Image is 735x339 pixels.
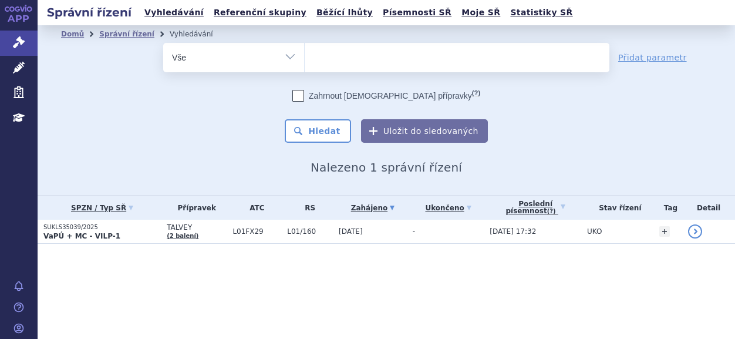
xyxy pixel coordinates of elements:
[167,223,227,231] span: TALVEY
[287,227,333,236] span: L01/160
[581,196,653,220] th: Stav řízení
[281,196,333,220] th: RS
[458,5,504,21] a: Moje SŘ
[688,224,702,239] a: detail
[232,227,281,236] span: L01FX29
[490,227,536,236] span: [DATE] 17:32
[413,227,415,236] span: -
[167,233,198,239] a: (2 balení)
[659,226,670,237] a: +
[292,90,480,102] label: Zahrnout [DEMOGRAPHIC_DATA] přípravky
[61,30,84,38] a: Domů
[339,227,363,236] span: [DATE]
[141,5,207,21] a: Vyhledávání
[490,196,581,220] a: Poslednípísemnost(?)
[339,200,407,216] a: Zahájeno
[547,208,556,215] abbr: (?)
[285,119,351,143] button: Hledat
[43,223,161,231] p: SUKLS35039/2025
[313,5,376,21] a: Běžící lhůty
[682,196,735,220] th: Detail
[472,89,480,97] abbr: (?)
[170,25,228,43] li: Vyhledávání
[43,232,120,240] strong: VaPÚ + MC - VILP-1
[227,196,281,220] th: ATC
[618,52,687,63] a: Přidat parametr
[210,5,310,21] a: Referenční skupiny
[507,5,576,21] a: Statistiky SŘ
[43,200,161,216] a: SPZN / Typ SŘ
[379,5,455,21] a: Písemnosti SŘ
[361,119,488,143] button: Uložit do sledovaných
[413,200,484,216] a: Ukončeno
[99,30,154,38] a: Správní řízení
[311,160,462,174] span: Nalezeno 1 správní řízení
[38,4,141,21] h2: Správní řízení
[161,196,227,220] th: Přípravek
[653,196,683,220] th: Tag
[587,227,602,236] span: UKO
